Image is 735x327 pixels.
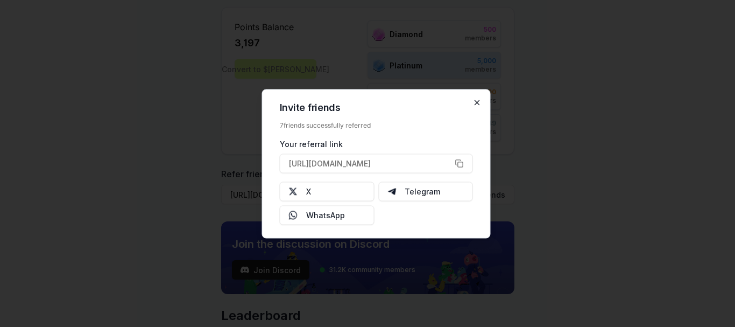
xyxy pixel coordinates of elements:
span: [URL][DOMAIN_NAME] [289,158,371,169]
button: [URL][DOMAIN_NAME] [280,154,473,173]
h2: Invite friends [280,102,473,112]
img: Whatsapp [289,211,298,219]
button: X [280,182,374,201]
div: Your referral link [280,138,473,149]
img: X [289,187,298,196]
div: 7 friends successfully referred [280,121,473,129]
img: Telegram [387,187,396,196]
button: Telegram [378,182,473,201]
button: WhatsApp [280,205,374,225]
